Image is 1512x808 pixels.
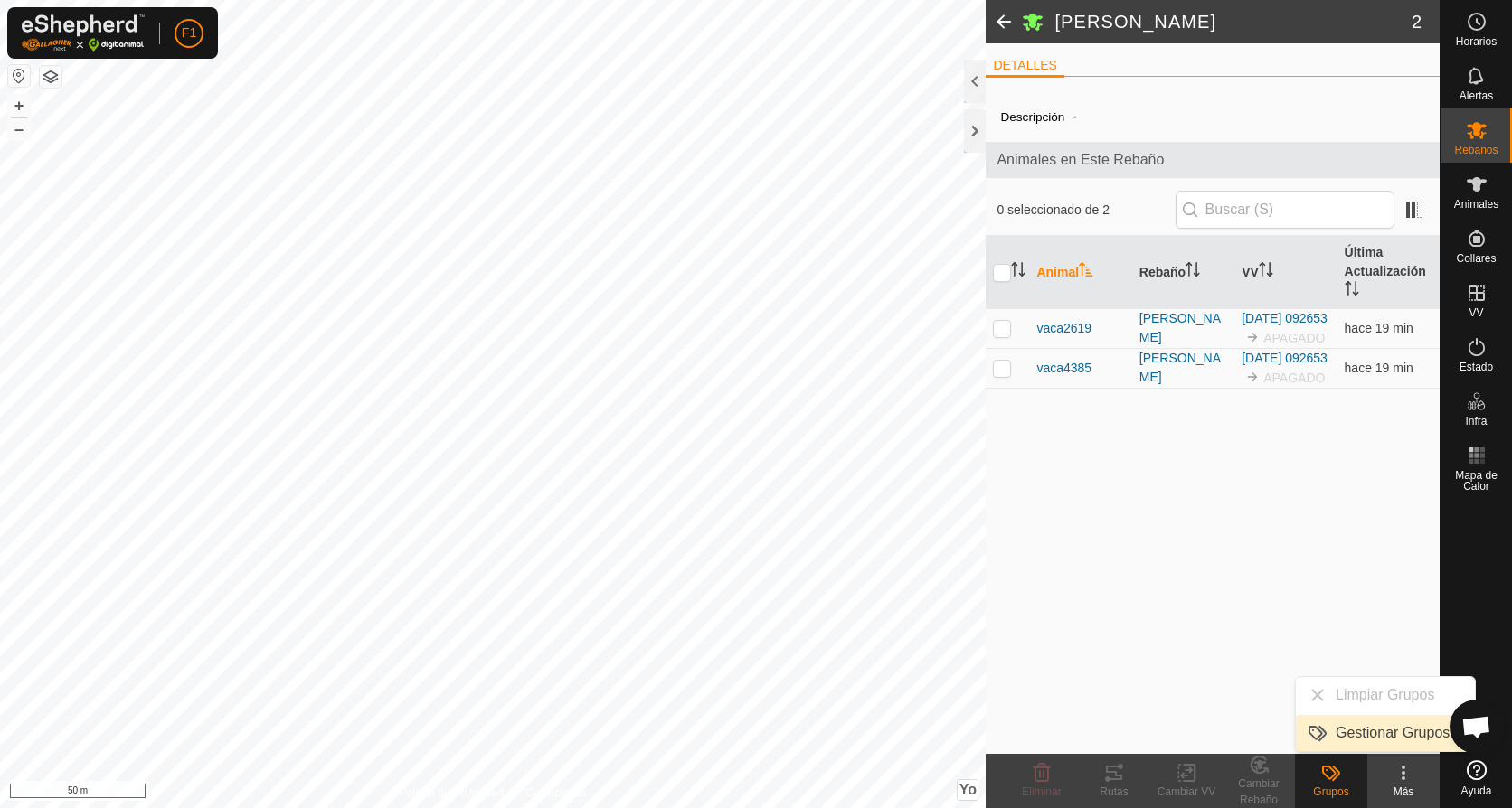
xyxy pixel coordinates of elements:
span: Mapa de Calor [1445,470,1507,492]
div: Grupos [1295,784,1367,800]
span: APAGADO [1263,331,1325,345]
span: - [1064,101,1083,131]
span: 13 oct 2025, 12:07 [1345,361,1413,375]
span: Ayuda [1461,785,1492,796]
div: Chat abierto [1450,700,1504,754]
div: [PERSON_NAME] [1139,349,1227,387]
button: Capas del Mapa [40,66,61,88]
span: Gestionar Grupos [1336,722,1450,744]
button: Restablecer Mapa [8,65,30,87]
img: Logo Gallagher [22,14,145,52]
span: vaca4385 [1036,359,1091,378]
span: Eliminar [1022,785,1061,798]
a: [DATE] 092653 [1242,311,1328,325]
label: Descripción [1000,110,1064,124]
img: hasta [1245,330,1260,344]
span: Animales [1454,199,1498,210]
div: Cambiar Rebaño [1223,775,1295,808]
span: 2 [1412,8,1422,35]
p-sorticon: Activar para ordenar [1345,284,1359,298]
div: [PERSON_NAME] [1139,309,1227,347]
div: Cambiar VV [1150,784,1223,800]
div: Rutas [1078,784,1150,800]
a: Contáctenos [525,785,586,801]
img: hasta [1245,370,1260,384]
font: Rebaño [1139,265,1186,279]
p-sorticon: Activar para ordenar [1011,265,1025,279]
span: 13 oct 2025, 12:07 [1345,321,1413,335]
span: VV [1469,307,1483,318]
span: 0 seleccionado de 2 [997,201,1175,220]
span: Estado [1460,362,1493,372]
span: Rebaños [1454,145,1498,155]
font: Última Actualización [1345,245,1426,278]
a: [DATE] 092653 [1242,351,1328,365]
a: Política de Privacidad [400,785,504,801]
button: – [8,118,30,140]
span: Animales en Este Rebaño [997,149,1429,171]
span: Yo [959,782,977,797]
span: APAGADO [1263,371,1325,385]
span: F1 [182,23,196,42]
input: Buscar (S) [1176,191,1394,229]
a: Ayuda [1441,753,1512,803]
p-sorticon: Activar para ordenar [1079,265,1093,279]
span: vaca2619 [1036,319,1091,338]
span: Collares [1456,253,1496,264]
button: + [8,95,30,117]
p-sorticon: Activar para ordenar [1259,265,1273,279]
li: Gestionar Grupos [1296,715,1475,751]
p-sorticon: Activar para ordenar [1186,265,1200,279]
font: VV [1242,265,1259,279]
button: Yo [958,780,978,800]
h2: [PERSON_NAME] [1054,11,1411,33]
span: Infra [1465,416,1487,427]
font: Animal [1036,265,1079,279]
span: Horarios [1456,36,1497,47]
span: Alertas [1460,90,1493,101]
div: Más [1367,784,1440,800]
li: DETALLES [986,56,1064,78]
